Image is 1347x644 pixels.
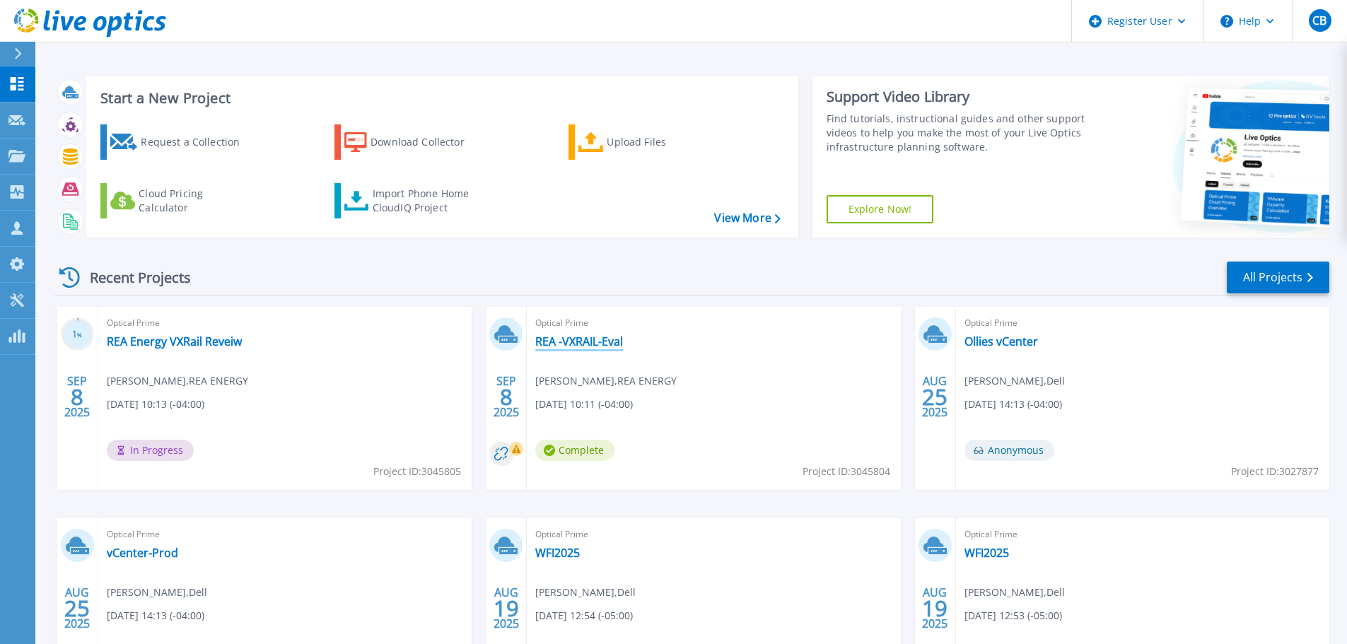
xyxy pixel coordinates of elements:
[61,327,94,343] h3: 1
[334,124,492,160] a: Download Collector
[54,260,210,295] div: Recent Projects
[964,334,1038,349] a: Ollies vCenter
[964,397,1062,412] span: [DATE] 14:13 (-04:00)
[107,440,194,461] span: In Progress
[64,371,91,423] div: SEP 2025
[921,371,948,423] div: AUG 2025
[535,585,636,600] span: [PERSON_NAME] , Dell
[535,373,677,389] span: [PERSON_NAME] , REA ENERGY
[1231,464,1319,479] span: Project ID: 3027877
[107,585,207,600] span: [PERSON_NAME] , Dell
[100,183,258,218] a: Cloud Pricing Calculator
[373,464,461,479] span: Project ID: 3045805
[71,391,83,403] span: 8
[535,608,633,623] span: [DATE] 12:54 (-05:00)
[500,391,513,403] span: 8
[100,90,780,106] h3: Start a New Project
[827,195,934,223] a: Explore Now!
[64,602,90,614] span: 25
[922,602,947,614] span: 19
[535,334,623,349] a: REA -VXRAIL-Eval
[964,315,1321,331] span: Optical Prime
[64,582,91,634] div: AUG 2025
[139,187,252,215] div: Cloud Pricing Calculator
[107,546,178,560] a: vCenter-Prod
[493,582,520,634] div: AUG 2025
[964,608,1062,623] span: [DATE] 12:53 (-05:00)
[568,124,726,160] a: Upload Files
[922,391,947,403] span: 25
[827,88,1090,106] div: Support Video Library
[494,602,519,614] span: 19
[535,397,633,412] span: [DATE] 10:11 (-04:00)
[964,440,1054,461] span: Anonymous
[607,128,720,156] div: Upload Files
[107,334,242,349] a: REA Energy VXRail Reveiw
[535,527,892,542] span: Optical Prime
[827,112,1090,154] div: Find tutorials, instructional guides and other support videos to help you make the most of your L...
[100,124,258,160] a: Request a Collection
[107,397,204,412] span: [DATE] 10:13 (-04:00)
[107,373,248,389] span: [PERSON_NAME] , REA ENERGY
[371,128,484,156] div: Download Collector
[714,211,780,225] a: View More
[535,315,892,331] span: Optical Prime
[535,440,614,461] span: Complete
[921,582,948,634] div: AUG 2025
[493,371,520,423] div: SEP 2025
[107,315,463,331] span: Optical Prime
[964,546,1009,560] a: WFI2025
[803,464,890,479] span: Project ID: 3045804
[141,128,254,156] div: Request a Collection
[964,527,1321,542] span: Optical Prime
[373,187,483,215] div: Import Phone Home CloudIQ Project
[107,527,463,542] span: Optical Prime
[107,608,204,623] span: [DATE] 14:13 (-04:00)
[964,373,1065,389] span: [PERSON_NAME] , Dell
[1312,15,1326,26] span: CB
[1227,262,1329,293] a: All Projects
[77,331,82,339] span: %
[535,546,580,560] a: WFI2025
[964,585,1065,600] span: [PERSON_NAME] , Dell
